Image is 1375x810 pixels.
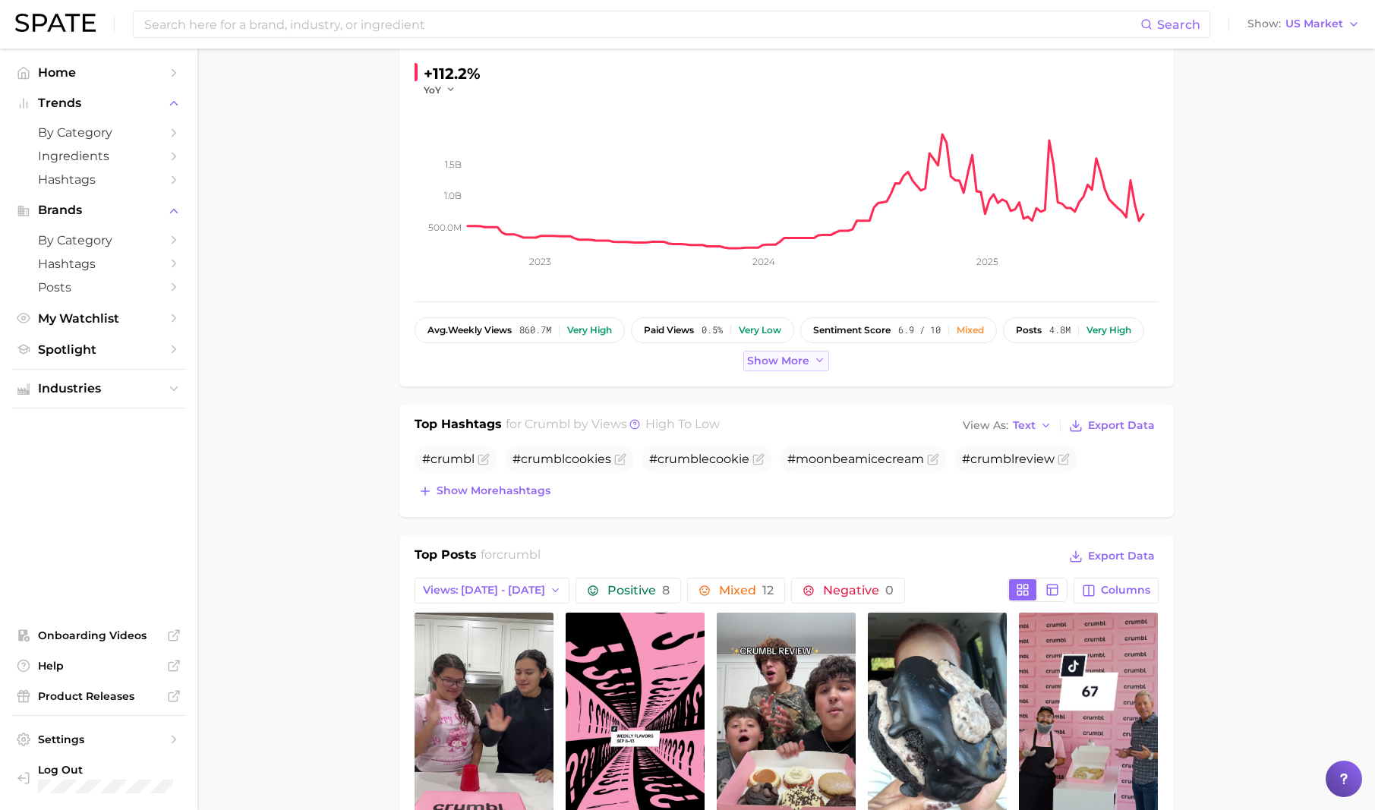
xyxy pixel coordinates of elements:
img: SPATE [15,14,96,32]
span: # review [962,452,1055,466]
span: Industries [38,382,159,396]
span: paid views [644,325,694,336]
button: Export Data [1065,546,1158,567]
h1: Top Hashtags [415,415,502,437]
div: Very high [1086,325,1131,336]
span: Negative [823,585,894,597]
span: Show [1247,20,1281,28]
a: Ingredients [12,144,185,168]
tspan: 1.5b [445,158,462,169]
span: Brands [38,203,159,217]
button: YoY [424,84,456,96]
span: posts [1016,325,1042,336]
a: Help [12,654,185,677]
button: View AsText [959,416,1056,436]
div: Very low [739,325,781,336]
span: 0 [885,583,894,597]
span: high to low [645,417,720,431]
button: Export Data [1065,415,1158,437]
tspan: 2024 [752,256,774,267]
tspan: 1.0b [444,190,462,201]
div: Mixed [957,325,984,336]
h2: for by Views [506,415,720,437]
span: Text [1013,421,1036,430]
button: paid views0.5%Very low [631,317,794,343]
span: YoY [424,84,441,96]
a: Posts [12,276,185,299]
button: Columns [1074,578,1158,604]
span: 6.9 / 10 [898,325,941,336]
tspan: 2025 [976,256,998,267]
button: Trends [12,92,185,115]
span: 0.5% [702,325,723,336]
span: crumbl [521,452,565,466]
button: Show more [743,351,830,371]
span: Export Data [1088,419,1155,432]
button: ShowUS Market [1244,14,1364,34]
span: crumbl [658,452,702,466]
span: 860.7m [519,325,551,336]
a: Log out. Currently logged in with e-mail kerianne.adler@unilever.com. [12,758,185,798]
input: Search here for a brand, industry, or ingredient [143,11,1140,37]
a: by Category [12,229,185,252]
h2: for [481,546,541,569]
button: Brands [12,199,185,222]
span: Hashtags [38,257,159,271]
span: sentiment score [813,325,891,336]
a: Home [12,61,185,84]
span: #moonbeamicecream [787,452,924,466]
span: US Market [1285,20,1343,28]
a: Settings [12,728,185,751]
button: Show morehashtags [415,481,554,502]
span: weekly views [427,325,512,336]
span: Show more [747,355,809,367]
span: Views: [DATE] - [DATE] [423,584,545,597]
span: Help [38,659,159,673]
span: crumbl [430,452,475,466]
button: Flag as miscategorized or irrelevant [1058,453,1070,465]
span: Home [38,65,159,80]
span: View As [963,421,1008,430]
button: Industries [12,377,185,400]
button: Flag as miscategorized or irrelevant [614,453,626,465]
span: Positive [607,585,670,597]
span: Settings [38,733,159,746]
a: Onboarding Videos [12,624,185,647]
span: Mixed [719,585,774,597]
span: crumbl [970,452,1014,466]
span: Product Releases [38,689,159,703]
div: +112.2% [424,61,481,86]
span: by Category [38,125,159,140]
span: 4.8m [1049,325,1071,336]
span: # ecookie [649,452,749,466]
span: Export Data [1088,550,1155,563]
a: My Watchlist [12,307,185,330]
span: Posts [38,280,159,295]
span: Search [1157,17,1200,32]
span: Spotlight [38,342,159,357]
button: Flag as miscategorized or irrelevant [752,453,765,465]
button: Flag as miscategorized or irrelevant [927,453,939,465]
span: # [422,452,475,466]
span: Show more hashtags [437,484,550,497]
tspan: 500.0m [428,222,462,233]
button: Flag as miscategorized or irrelevant [478,453,490,465]
span: Columns [1101,584,1150,597]
button: avg.weekly views860.7mVery high [415,317,625,343]
a: Hashtags [12,252,185,276]
span: 12 [762,583,774,597]
button: Views: [DATE] - [DATE] [415,578,570,604]
span: crumbl [525,417,570,431]
button: sentiment score6.9 / 10Mixed [800,317,997,343]
a: Product Releases [12,685,185,708]
div: Very high [567,325,612,336]
span: Ingredients [38,149,159,163]
abbr: average [427,324,448,336]
span: My Watchlist [38,311,159,326]
span: 8 [662,583,670,597]
tspan: 2023 [529,256,551,267]
a: Spotlight [12,338,185,361]
span: by Category [38,233,159,247]
span: Trends [38,96,159,110]
a: Hashtags [12,168,185,191]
